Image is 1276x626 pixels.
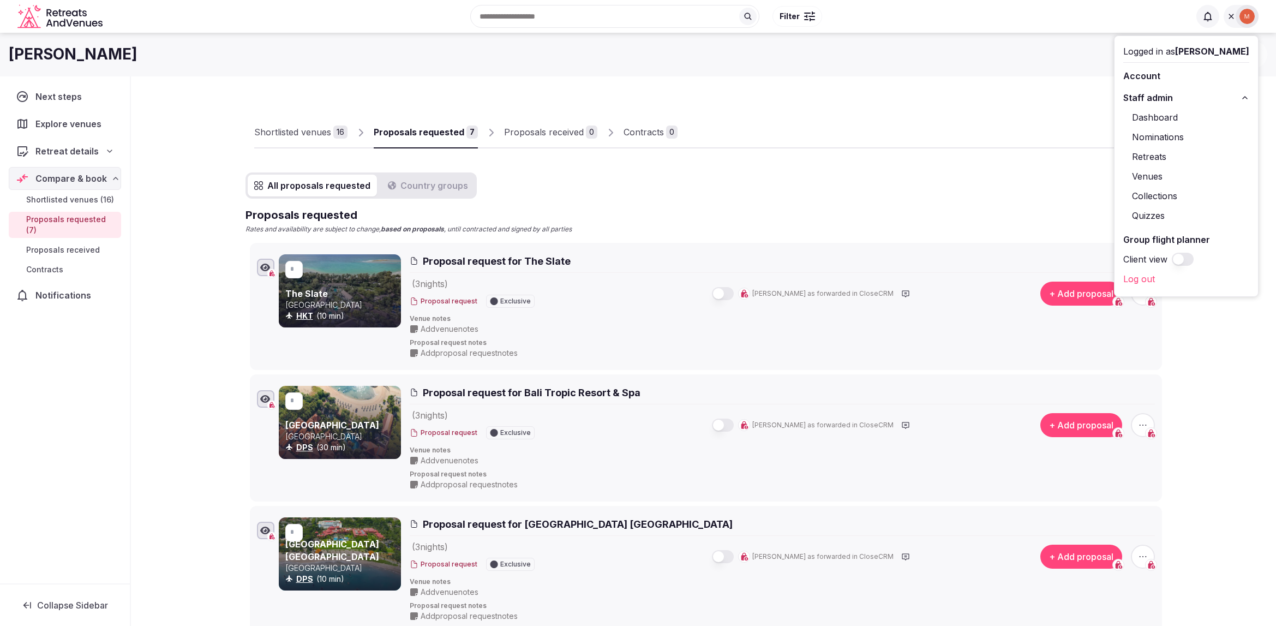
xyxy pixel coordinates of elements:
[35,145,99,158] span: Retreat details
[1123,89,1249,106] button: Staff admin
[504,126,584,139] div: Proposals received
[9,593,121,617] button: Collapse Sidebar
[1123,128,1249,146] a: Nominations
[245,225,1162,234] p: Rates and availability are subject to change, , until contracted and signed by all parties
[1123,187,1249,205] a: Collections
[423,386,640,400] span: Proposal request for Bali Tropic Resort & Spa
[9,242,121,258] a: Proposals received
[285,300,399,311] p: [GEOGRAPHIC_DATA]
[374,126,464,139] div: Proposals requested
[37,600,108,611] span: Collapse Sidebar
[624,117,678,148] a: Contracts0
[26,214,117,236] span: Proposals requested (7)
[35,117,106,130] span: Explore venues
[285,574,399,585] div: (10 min)
[421,587,478,598] span: Add venue notes
[410,601,1155,611] span: Proposal request notes
[254,117,348,148] a: Shortlisted venues16
[410,428,477,438] button: Proposal request
[500,430,531,436] span: Exclusive
[35,172,107,185] span: Compare & book
[780,11,800,22] span: Filter
[285,539,379,562] a: [GEOGRAPHIC_DATA] [GEOGRAPHIC_DATA]
[1123,207,1249,224] a: Quizzes
[500,561,531,568] span: Exclusive
[410,446,1155,455] span: Venue notes
[9,44,137,65] h1: [PERSON_NAME]
[752,552,894,562] span: [PERSON_NAME] as forwarded in CloseCRM
[381,225,444,233] strong: based on proposals
[285,442,399,453] div: (30 min)
[504,117,597,148] a: Proposals received0
[381,175,475,196] button: Country groups
[412,278,448,289] span: ( 3 night s )
[285,311,399,321] div: (10 min)
[374,117,478,148] a: Proposals requested7
[285,420,379,431] a: [GEOGRAPHIC_DATA]
[9,85,121,108] a: Next steps
[9,212,121,238] a: Proposals requested (7)
[1123,109,1249,126] a: Dashboard
[421,324,478,335] span: Add venue notes
[1175,46,1249,57] span: [PERSON_NAME]
[9,112,121,135] a: Explore venues
[1123,45,1249,58] div: Logged in as
[296,574,313,583] a: DPS
[1123,168,1249,185] a: Venues
[17,4,105,29] a: Visit the homepage
[1123,148,1249,165] a: Retreats
[1123,253,1167,266] label: Client view
[412,410,448,421] span: ( 3 night s )
[1123,270,1249,288] a: Log out
[421,479,518,490] span: Add proposal request notes
[248,175,377,196] button: All proposals requested
[9,284,121,307] a: Notifications
[296,311,313,320] a: HKT
[1123,67,1249,85] a: Account
[9,262,121,277] a: Contracts
[410,577,1155,587] span: Venue notes
[423,254,571,268] span: Proposal request for The Slate
[410,314,1155,324] span: Venue notes
[26,245,100,255] span: Proposals received
[1040,282,1122,306] button: + Add proposal
[35,289,95,302] span: Notifications
[421,348,518,359] span: Add proposal request notes
[285,431,399,442] p: [GEOGRAPHIC_DATA]
[333,126,348,139] div: 16
[17,4,105,29] svg: Retreats and Venues company logo
[752,289,894,299] span: [PERSON_NAME] as forwarded in CloseCRM
[1123,231,1249,248] a: Group flight planner
[624,126,664,139] div: Contracts
[752,421,894,430] span: [PERSON_NAME] as forwarded in CloseCRM
[412,541,448,552] span: ( 3 night s )
[410,560,477,569] button: Proposal request
[410,297,477,306] button: Proposal request
[245,207,1162,223] h2: Proposals requested
[9,192,121,207] a: Shortlisted venues (16)
[254,126,331,139] div: Shortlisted venues
[586,126,597,139] div: 0
[466,126,478,139] div: 7
[421,455,478,466] span: Add venue notes
[285,288,328,299] a: The Slate
[421,611,518,622] span: Add proposal request notes
[26,264,63,275] span: Contracts
[1040,413,1122,437] button: + Add proposal
[410,470,1155,479] span: Proposal request notes
[1239,9,1255,24] img: Mark Fromson
[1040,545,1122,569] button: + Add proposal
[26,194,114,205] span: Shortlisted venues (16)
[666,126,678,139] div: 0
[772,6,822,27] button: Filter
[423,517,733,531] span: Proposal request for [GEOGRAPHIC_DATA] [GEOGRAPHIC_DATA]
[285,563,399,574] p: [GEOGRAPHIC_DATA]
[500,298,531,305] span: Exclusive
[35,90,86,103] span: Next steps
[1123,91,1173,104] span: Staff admin
[410,338,1155,348] span: Proposal request notes
[296,443,313,452] a: DPS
